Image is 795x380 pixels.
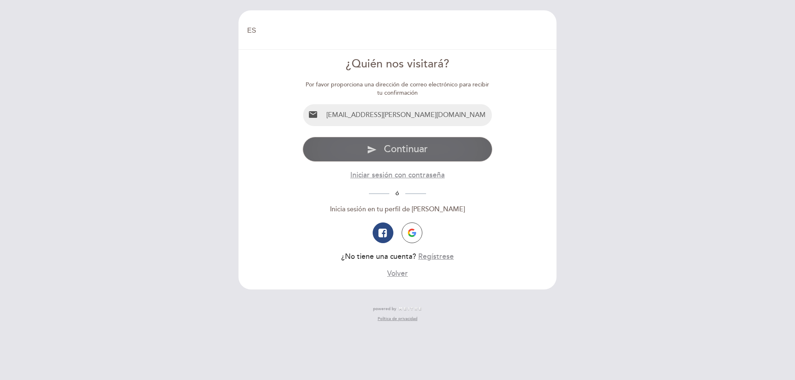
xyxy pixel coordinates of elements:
input: Email [323,104,492,126]
button: Iniciar sesión con contraseña [350,170,445,180]
button: send Continuar [303,137,493,162]
span: powered by [373,306,396,312]
i: email [308,110,318,119]
a: Política de privacidad [378,316,417,322]
button: Volver [387,268,408,279]
i: send [367,145,377,155]
img: icon-google.png [408,229,416,237]
img: MEITRE [398,307,422,311]
span: ó [389,190,405,197]
span: ¿No tiene una cuenta? [341,252,416,261]
div: Por favor proporciona una dirección de correo electrónico para recibir tu confirmación [303,81,493,97]
div: ¿Quién nos visitará? [303,56,493,72]
span: Continuar [384,143,428,155]
div: Inicia sesión en tu perfil de [PERSON_NAME] [303,205,493,214]
a: powered by [373,306,422,312]
button: Regístrese [418,251,454,262]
